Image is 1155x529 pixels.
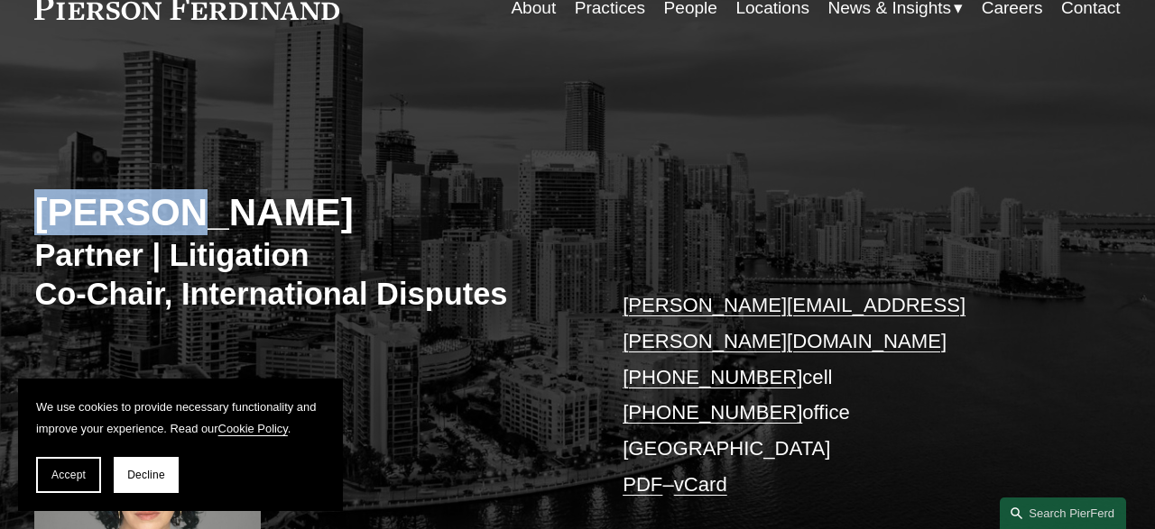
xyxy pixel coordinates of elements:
button: Accept [36,457,101,493]
a: vCard [674,473,727,496]
p: cell office [GEOGRAPHIC_DATA] – [623,287,1075,503]
a: Search this site [1000,497,1126,529]
p: We use cookies to provide necessary functionality and improve your experience. Read our . [36,397,325,439]
a: PDF [623,473,662,496]
section: Cookie banner [18,379,343,511]
h3: Partner | Litigation Co-Chair, International Disputes [34,236,577,313]
span: Decline [127,469,165,481]
a: [PERSON_NAME][EMAIL_ADDRESS][PERSON_NAME][DOMAIN_NAME] [623,294,966,352]
a: [PHONE_NUMBER] [623,401,802,424]
h2: [PERSON_NAME] [34,189,577,235]
span: Accept [51,469,86,481]
a: [PHONE_NUMBER] [623,366,802,388]
a: Cookie Policy [218,422,288,435]
button: Decline [114,457,179,493]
